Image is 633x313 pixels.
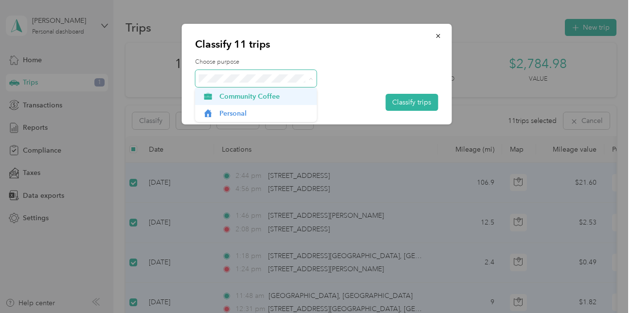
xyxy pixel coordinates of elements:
span: Personal [219,108,310,119]
p: Classify 11 trips [195,37,438,51]
button: Classify trips [385,94,438,111]
label: Choose purpose [195,58,438,67]
span: Community Coffee [219,91,310,102]
iframe: Everlance-gr Chat Button Frame [579,259,633,313]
